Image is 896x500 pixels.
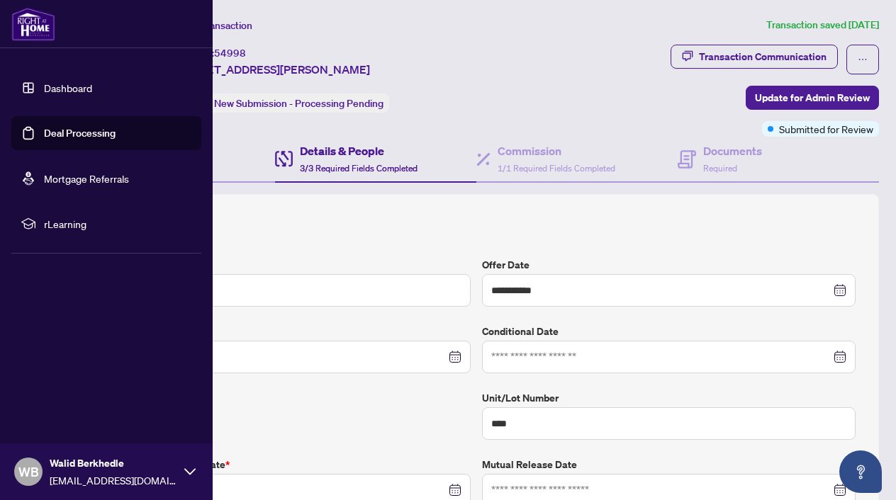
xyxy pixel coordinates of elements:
label: Lease Commencement Date [97,457,471,472]
span: 1/1 Required Fields Completed [498,163,615,174]
label: Mutual Release Date [482,457,856,472]
a: Dashboard [44,81,92,94]
span: Update for Admin Review [755,86,870,109]
h4: Documents [703,142,762,159]
h2: Trade Details [97,217,856,240]
div: Transaction Communication [699,45,827,68]
label: Leased Price [97,257,471,273]
span: WB [18,462,39,482]
button: Update for Admin Review [746,86,879,110]
label: Unit/Lot Number [482,390,856,406]
span: New Submission - Processing Pending [214,97,383,110]
span: [EMAIL_ADDRESS][DOMAIN_NAME] [50,472,177,488]
label: Conditional Date [482,324,856,339]
img: logo [11,7,55,41]
a: Mortgage Referrals [44,172,129,185]
span: Walid Berkhedle [50,455,177,471]
label: Offer Date [482,257,856,273]
h4: Commission [498,142,615,159]
a: Deal Processing [44,127,116,140]
span: ellipsis [858,55,868,64]
div: Status: [176,93,389,113]
button: Transaction Communication [671,45,838,69]
span: Required [703,163,737,174]
h4: Details & People [300,142,418,159]
span: rLearning [44,216,191,232]
span: View Transaction [177,19,252,32]
span: [STREET_ADDRESS][PERSON_NAME] [176,61,370,78]
label: Exclusive [97,390,471,406]
label: Firm Date [97,324,471,339]
span: 54998 [214,47,246,59]
button: Open asap [839,450,882,493]
span: 3/3 Required Fields Completed [300,163,418,174]
article: Transaction saved [DATE] [766,17,879,33]
span: Submitted for Review [779,121,873,137]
